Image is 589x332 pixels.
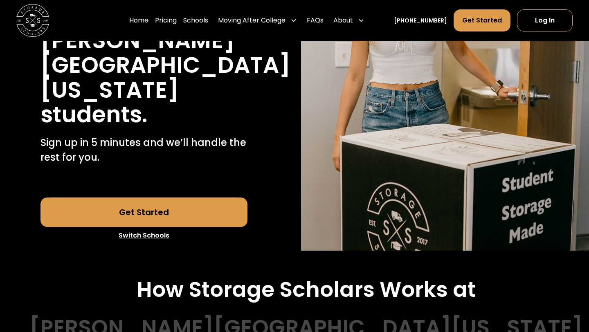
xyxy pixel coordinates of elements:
[333,16,353,25] div: About
[40,135,248,165] p: Sign up in 5 minutes and we’ll handle the rest for you.
[129,9,148,32] a: Home
[40,197,248,227] a: Get Started
[215,9,300,32] div: Moving After College
[155,9,177,32] a: Pricing
[218,16,286,25] div: Moving After College
[454,9,510,31] a: Get Started
[16,4,49,37] img: Storage Scholars main logo
[40,28,290,103] h1: [PERSON_NAME][GEOGRAPHIC_DATA][US_STATE]
[137,277,476,302] h2: How Storage Scholars Works at
[40,227,248,244] a: Switch Schools
[330,9,368,32] div: About
[394,16,447,25] a: [PHONE_NUMBER]
[517,9,573,31] a: Log In
[307,9,324,32] a: FAQs
[40,102,147,127] h1: students.
[183,9,208,32] a: Schools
